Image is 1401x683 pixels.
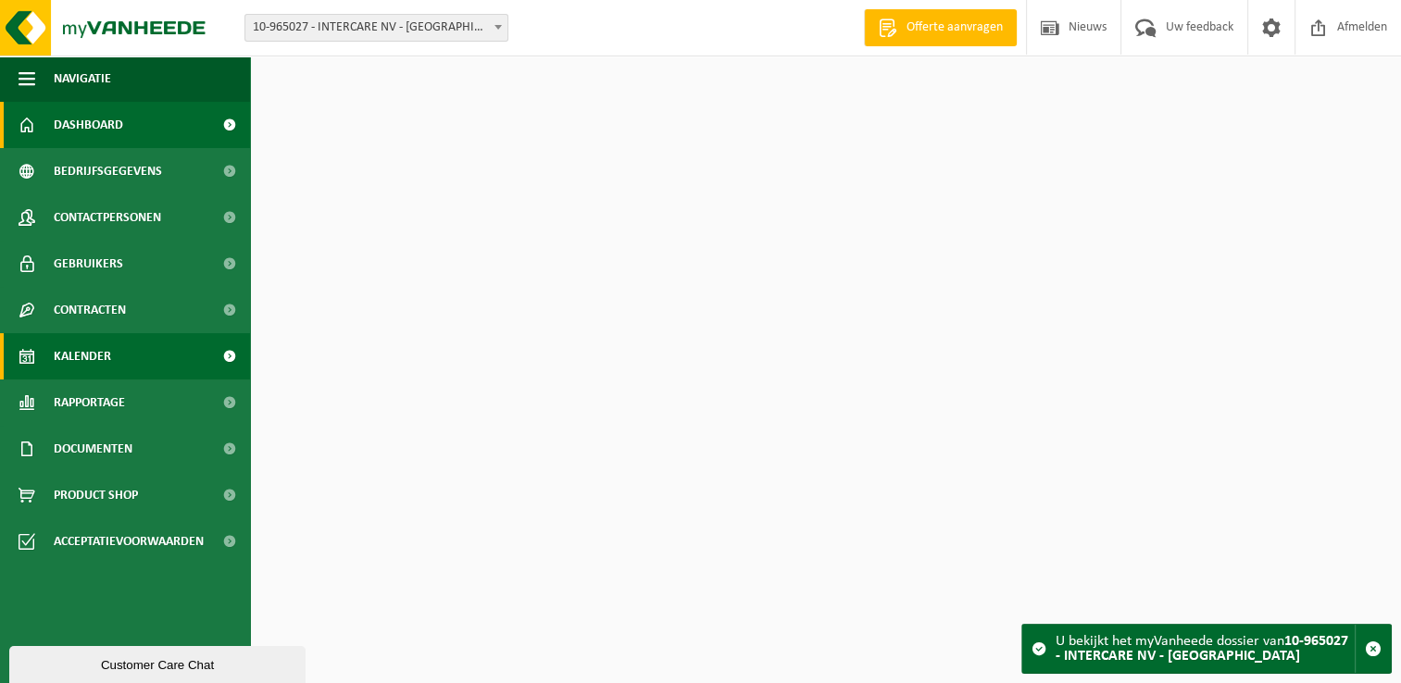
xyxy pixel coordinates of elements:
span: Dashboard [54,102,123,148]
span: Rapportage [54,379,125,426]
span: Offerte aanvragen [902,19,1007,37]
span: Contactpersonen [54,194,161,241]
span: Bedrijfsgegevens [54,148,162,194]
span: 10-965027 - INTERCARE NV - GENTBRUGGE [244,14,508,42]
a: Offerte aanvragen [864,9,1017,46]
span: Navigatie [54,56,111,102]
span: 10-965027 - INTERCARE NV - GENTBRUGGE [245,15,507,41]
span: Contracten [54,287,126,333]
strong: 10-965027 - INTERCARE NV - [GEOGRAPHIC_DATA] [1056,634,1348,664]
div: U bekijkt het myVanheede dossier van [1056,625,1355,673]
span: Gebruikers [54,241,123,287]
iframe: chat widget [9,642,309,683]
span: Product Shop [54,472,138,518]
span: Kalender [54,333,111,379]
span: Documenten [54,426,132,472]
span: Acceptatievoorwaarden [54,518,204,565]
